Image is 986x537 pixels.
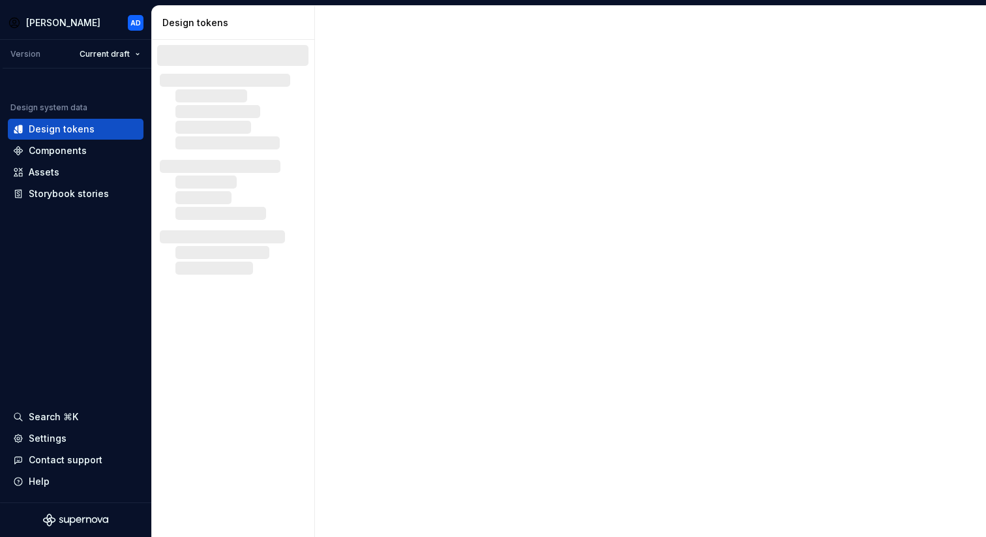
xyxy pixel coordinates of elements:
a: Settings [8,428,143,449]
button: Contact support [8,450,143,470]
div: [PERSON_NAME] [26,16,100,29]
div: Components [29,144,87,157]
div: Assets [29,166,59,179]
div: Design system data [10,102,87,113]
button: Current draft [74,45,146,63]
span: Current draft [80,49,130,59]
div: Help [29,475,50,488]
a: Assets [8,162,143,183]
div: Design tokens [162,16,309,29]
div: AD [130,18,141,28]
div: Search ⌘K [29,410,78,423]
button: [PERSON_NAME]AD [3,8,149,37]
a: Design tokens [8,119,143,140]
div: Settings [29,432,67,445]
a: Components [8,140,143,161]
div: Contact support [29,453,102,467]
button: Help [8,471,143,492]
a: Storybook stories [8,183,143,204]
svg: Supernova Logo [43,514,108,527]
div: Design tokens [29,123,95,136]
div: Storybook stories [29,187,109,200]
div: Version [10,49,40,59]
button: Search ⌘K [8,407,143,427]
